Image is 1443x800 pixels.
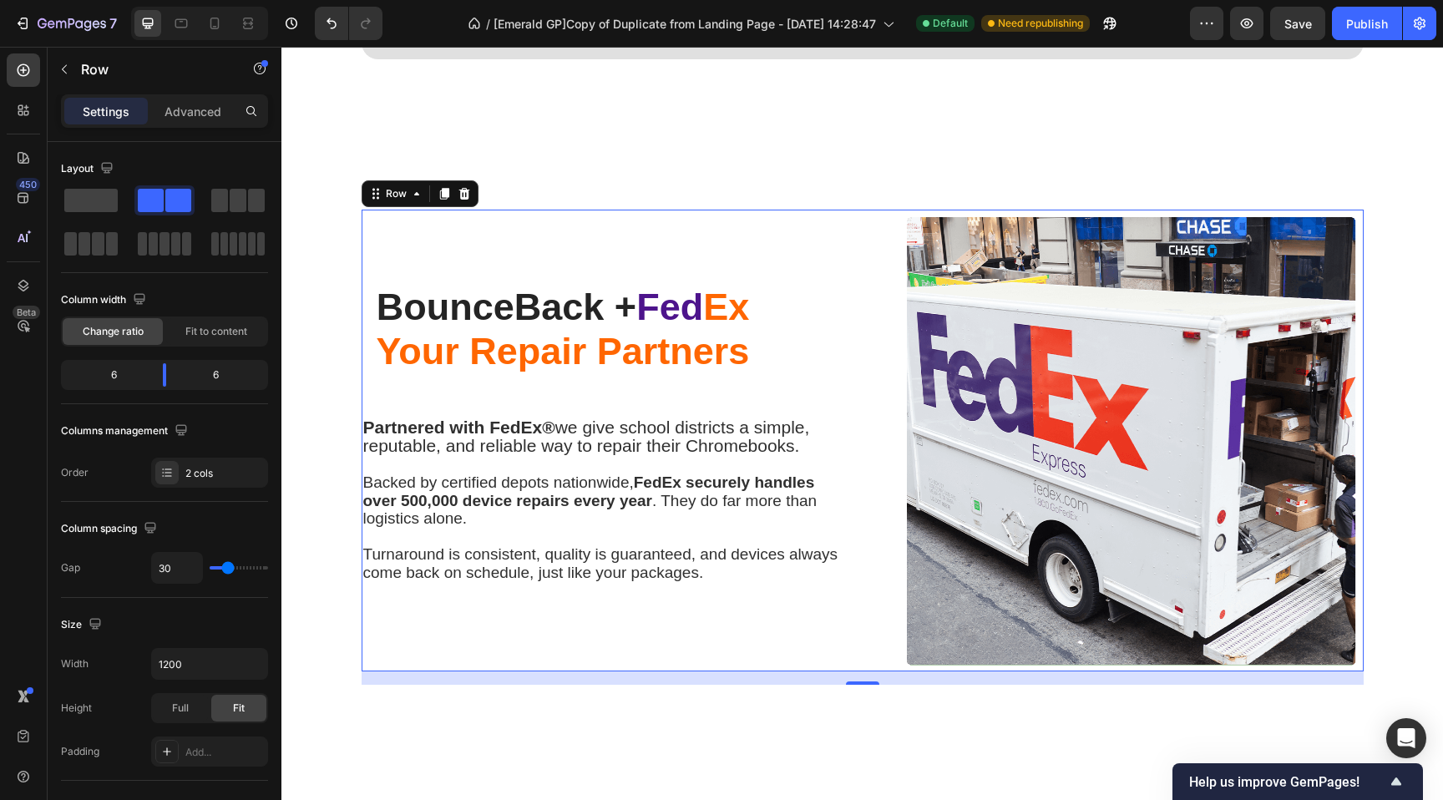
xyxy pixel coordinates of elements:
[101,139,129,154] div: Row
[1189,772,1406,792] button: Show survey - Help us improve GemPages!
[82,371,529,409] span: we give school districts a simple, reputable, and reliable way to repair their Chromebooks.
[61,518,160,540] div: Column spacing
[83,103,129,120] p: Settings
[152,649,267,679] input: Auto
[595,748,786,791] span: More Than
[61,420,191,443] div: Columns management
[1270,7,1325,40] button: Save
[61,465,89,480] div: Order
[82,499,557,534] span: Turnaround is consistent, quality is guaranteed, and devices always come back on schedule, just l...
[620,163,1082,625] img: gempages_580964009793028691-369c3199-3c77-41ee-baf0-27e4134c867f.png
[61,744,99,759] div: Padding
[486,15,490,33] span: /
[1189,774,1386,790] span: Help us improve GemPages!
[16,178,40,191] div: 450
[933,16,968,31] span: Default
[1346,15,1388,33] div: Publish
[95,283,468,326] strong: Your Repair Partners
[109,13,117,33] p: 7
[82,427,534,463] strong: FedEx securely handles over 500,000 device repairs every year
[82,427,536,481] span: Backed by certified depots nationwide, . They do far more than logistics alone.
[172,701,189,716] span: Full
[61,289,149,311] div: Column width
[7,7,124,40] button: 7
[61,560,80,575] div: Gap
[998,16,1083,31] span: Need republishing
[61,614,105,636] div: Size
[355,239,422,281] strong: Fed
[315,7,382,40] div: Undo/Redo
[61,656,89,671] div: Width
[61,701,92,716] div: Height
[64,363,149,387] div: 6
[281,47,1443,800] iframe: Design area
[13,306,40,319] div: Beta
[185,324,247,339] span: Fit to content
[422,239,468,281] strong: Ex
[82,371,274,390] strong: Partnered with FedEx®
[83,324,144,339] span: Change ratio
[185,745,264,760] div: Add...
[81,59,223,79] p: Row
[1386,718,1426,758] div: Open Intercom Messenger
[1284,17,1312,31] span: Save
[180,363,265,387] div: 6
[152,553,202,583] input: Auto
[80,371,569,538] div: Rich Text Editor. Editing area: main
[1332,7,1402,40] button: Publish
[494,15,876,33] span: [Emerald GP]Copy of Duplicate from Landing Page - [DATE] 14:28:47
[61,158,117,180] div: Layout
[165,103,221,120] p: Advanced
[233,701,245,716] span: Fit
[185,466,264,481] div: 2 cols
